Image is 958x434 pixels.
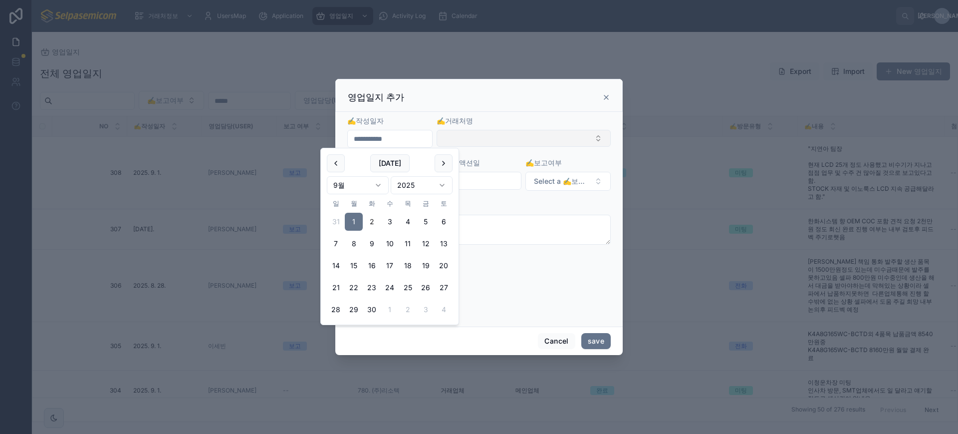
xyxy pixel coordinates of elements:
[381,279,399,297] button: 2025년 9월 24일 수요일
[435,301,453,319] button: 2025년 10월 4일 토요일
[435,213,453,231] button: 2025년 9월 6일 토요일
[399,213,417,231] button: 2025년 9월 4일 목요일
[399,257,417,275] button: 2025년 9월 18일 목요일
[581,333,611,349] button: save
[363,279,381,297] button: 2025년 9월 23일 화요일
[399,279,417,297] button: 2025년 9월 25일 목요일
[381,301,399,319] button: 2025년 10월 1일 수요일
[327,235,345,253] button: 2025년 9월 7일 일요일
[345,301,363,319] button: 2025년 9월 29일 월요일
[327,198,453,319] table: 9월 2025
[525,172,611,191] button: Select Button
[327,301,345,319] button: 2025년 9월 28일 일요일
[363,213,381,231] button: Today, 2025년 9월 2일 화요일
[435,235,453,253] button: 2025년 9월 13일 토요일
[363,235,381,253] button: 2025년 9월 9일 화요일
[327,257,345,275] button: 2025년 9월 14일 일요일
[399,198,417,209] th: 목요일
[399,235,417,253] button: 2025년 9월 11일 목요일
[345,235,363,253] button: 2025년 9월 8일 월요일
[381,257,399,275] button: 2025년 9월 17일 수요일
[363,257,381,275] button: 2025년 9월 16일 화요일
[437,116,473,125] span: ✍️거래처명
[437,130,611,147] button: Select Button
[435,257,453,275] button: 2025년 9월 20일 토요일
[417,257,435,275] button: 2025년 9월 19일 금요일
[348,91,404,103] h3: 영업일지 추가
[525,158,562,167] span: ✍️보고여부
[345,257,363,275] button: 2025년 9월 15일 월요일
[345,198,363,209] th: 월요일
[538,333,575,349] button: Cancel
[381,213,399,231] button: 2025년 9월 3일 수요일
[435,279,453,297] button: 2025년 9월 27일 토요일
[363,301,381,319] button: 2025년 9월 30일 화요일
[327,279,345,297] button: 2025년 9월 21일 일요일
[417,198,435,209] th: 금요일
[381,235,399,253] button: 2025년 9월 10일 수요일
[345,213,363,231] button: 2025년 9월 1일 월요일, selected
[345,279,363,297] button: 2025년 9월 22일 월요일
[327,213,345,231] button: 2025년 8월 31일 일요일
[370,154,410,172] button: [DATE]
[363,198,381,209] th: 화요일
[534,176,590,186] span: Select a ✍️보고여부
[417,301,435,319] button: 2025년 10월 3일 금요일
[381,198,399,209] th: 수요일
[327,198,345,209] th: 일요일
[347,116,384,125] span: ✍️작성일자
[417,235,435,253] button: 2025년 9월 12일 금요일
[417,213,435,231] button: 2025년 9월 5일 금요일
[435,198,453,209] th: 토요일
[399,301,417,319] button: 2025년 10월 2일 목요일
[417,279,435,297] button: 2025년 9월 26일 금요일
